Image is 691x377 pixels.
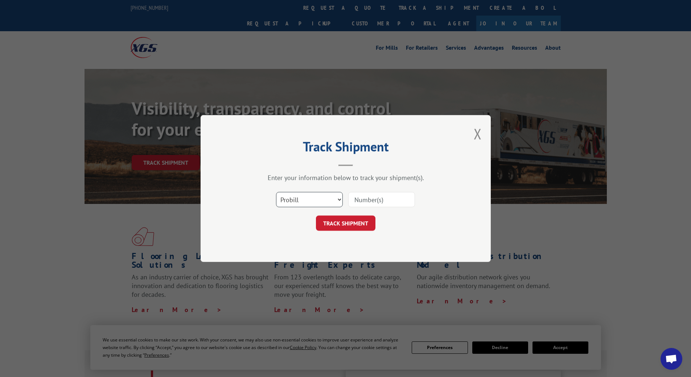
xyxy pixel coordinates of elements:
button: TRACK SHIPMENT [316,216,375,231]
input: Number(s) [348,192,415,207]
h2: Track Shipment [237,142,455,155]
button: Close modal [474,124,482,143]
div: Enter your information below to track your shipment(s). [237,173,455,182]
div: Open chat [661,348,682,370]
